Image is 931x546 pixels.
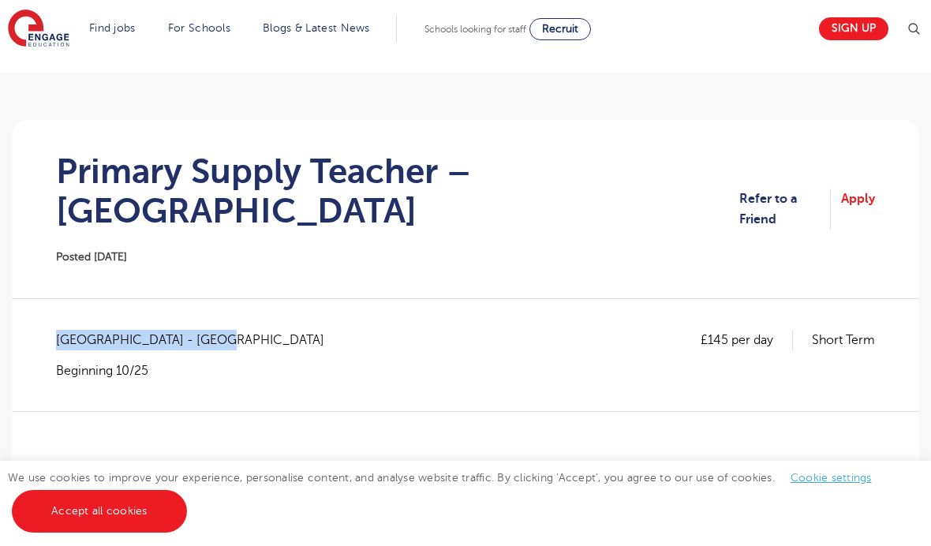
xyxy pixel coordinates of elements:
[56,362,340,380] p: Beginning 10/25
[56,151,739,230] h1: Primary Supply Teacher – [GEOGRAPHIC_DATA]
[791,472,872,484] a: Cookie settings
[739,189,831,230] a: Refer to a Friend
[56,251,127,263] span: Posted [DATE]
[819,17,888,40] a: Sign up
[529,18,591,40] a: Recruit
[542,23,578,35] span: Recruit
[12,490,187,533] a: Accept all cookies
[8,472,888,517] span: We use cookies to improve your experience, personalise content, and analyse website traffic. By c...
[168,22,230,34] a: For Schools
[841,189,875,230] a: Apply
[424,24,526,35] span: Schools looking for staff
[56,458,875,485] h2: Supply Teachers needed for Primary Schools in [GEOGRAPHIC_DATA]
[812,330,875,350] p: Short Term
[263,22,370,34] a: Blogs & Latest News
[56,330,340,350] span: [GEOGRAPHIC_DATA] - [GEOGRAPHIC_DATA]
[8,9,69,49] img: Engage Education
[89,22,136,34] a: Find jobs
[701,330,793,350] p: £145 per day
